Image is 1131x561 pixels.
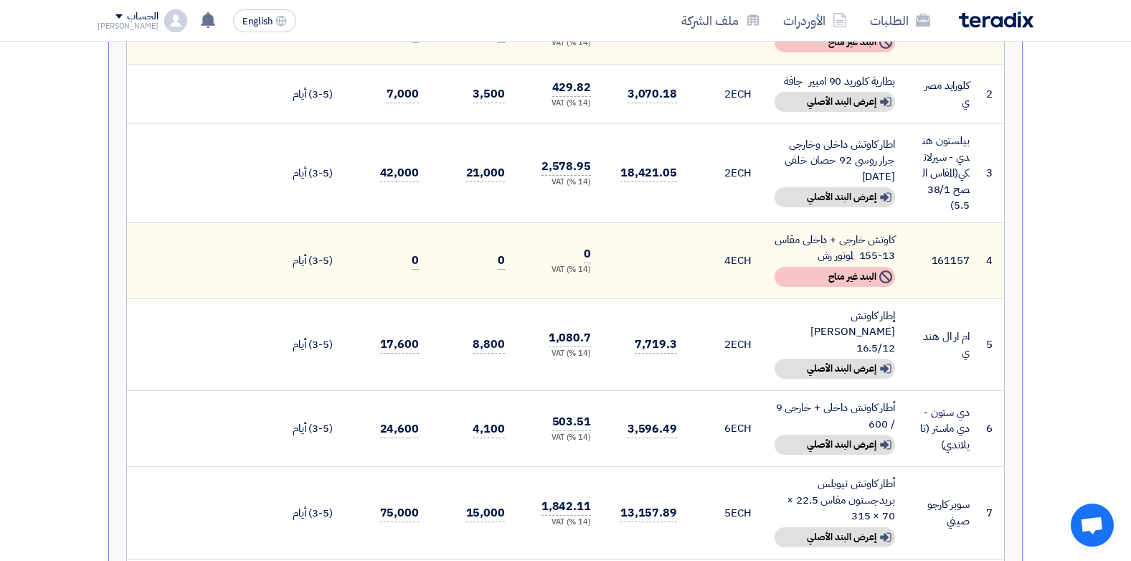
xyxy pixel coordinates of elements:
span: 8,800 [473,336,505,354]
div: أطار كاوتش تيوبلس بريدجستون مقاس 22.5 × 70 × 315 [775,476,895,524]
span: 21,000 [466,164,505,182]
span: 13,157.89 [620,504,677,522]
span: 429.82 [552,79,591,97]
div: إعرض البند الأصلي [775,435,895,455]
span: 0 [584,245,591,263]
div: (14 %) VAT [528,517,591,529]
div: (14 %) VAT [528,264,591,276]
div: اطار كاوتش داخلى وخارجى جرار روسى 92 حصان خلفى [DATE] [775,136,895,185]
div: (14 %) VAT [528,348,591,360]
span: English [242,16,273,27]
td: 3 [981,124,1004,223]
span: 2 [724,165,731,181]
div: كاوتش خارجى + داخلى مقاس 13-155 لموتور رش [775,232,895,264]
img: Teradix logo [959,11,1033,28]
div: (14 %) VAT [528,98,591,110]
div: بطارية كلوريد 90 امبير جافة [775,73,895,90]
a: ملف الشركة [670,4,772,37]
span: 6 [724,420,731,436]
td: ام ار ال هندي [907,298,981,391]
span: 3,500 [473,85,505,103]
td: (3-5) أيام [270,222,344,298]
span: 7,000 [387,85,419,103]
div: [PERSON_NAME] [98,22,158,30]
td: (3-5) أيام [270,124,344,223]
td: ECH [688,391,763,467]
span: 503.51 [552,413,591,431]
span: 3,596.49 [628,420,677,438]
td: بيلستون هندي - سيرلانكي(المقاس الصح 38/15.5) [907,124,981,223]
td: 161157 [907,222,981,298]
span: 2,578.95 [541,158,591,176]
img: profile_test.png [164,9,187,32]
span: 42,000 [380,164,419,182]
td: 7 [981,467,1004,560]
span: 24,600 [380,420,419,438]
div: إعرض البند الأصلي [775,187,895,207]
span: 1,842.11 [541,498,591,516]
div: البند غير متاح [775,32,895,52]
div: (14 %) VAT [528,432,591,444]
span: 0 [498,252,505,270]
span: 2 [724,86,731,102]
td: ECH [688,467,763,560]
span: 5 [724,505,731,521]
td: كلورايد مصري [907,64,981,124]
div: إعرض البند الأصلي [775,359,895,379]
div: البند غير متاح [775,267,895,287]
span: 4,100 [473,420,505,438]
span: 1,080.7 [549,329,591,347]
span: 0 [412,252,419,270]
a: الأوردرات [772,4,858,37]
span: 15,000 [466,504,505,522]
td: (3-5) أيام [270,64,344,124]
button: English [233,9,296,32]
td: ECH [688,298,763,391]
td: (3-5) أيام [270,391,344,467]
td: دي ستون - دي ماستر (تايلاندي) [907,391,981,467]
div: أطار كاوتش داخلى + خارجى 9 / 600 [775,400,895,432]
div: إطار كاوتش [PERSON_NAME] 16.5/12 [775,308,895,357]
span: 75,000 [380,504,419,522]
span: 2 [724,336,731,352]
td: 2 [981,64,1004,124]
div: الحساب [127,11,158,23]
td: 5 [981,298,1004,391]
div: إعرض البند الأصلي [775,527,895,547]
div: Open chat [1071,504,1114,547]
span: 7,719.3 [635,336,677,354]
span: 4 [724,253,731,268]
div: (14 %) VAT [528,37,591,49]
td: 6 [981,391,1004,467]
td: (3-5) أيام [270,467,344,560]
td: 4 [981,222,1004,298]
div: (14 %) VAT [528,176,591,189]
td: ECH [688,124,763,223]
a: الطلبات [858,4,942,37]
span: 18,421.05 [620,164,677,182]
td: (3-5) أيام [270,298,344,391]
td: ECH [688,64,763,124]
div: إعرض البند الأصلي [775,92,895,112]
td: سوبر كارجو صيني [907,467,981,560]
span: 3,070.18 [628,85,677,103]
span: 17,600 [380,336,419,354]
td: ECH [688,222,763,298]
